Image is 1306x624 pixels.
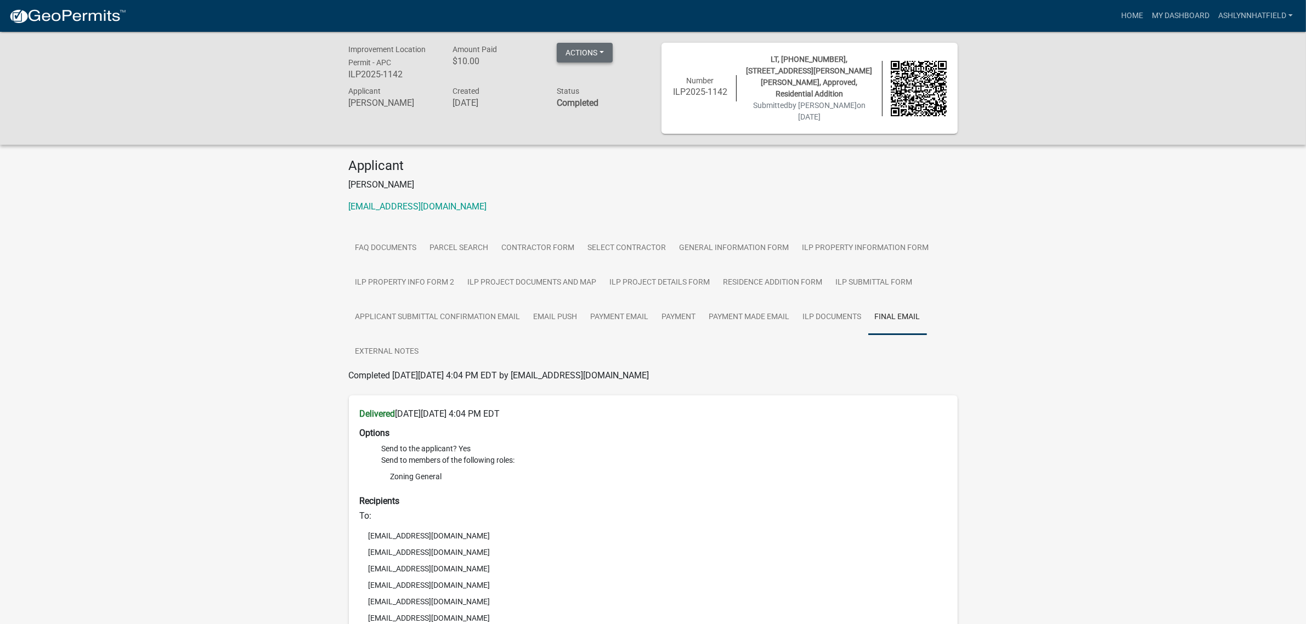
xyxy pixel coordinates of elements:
a: Email Push [527,300,584,335]
h6: To: [360,510,947,521]
a: Applicant Submittal Confirmation Email [349,300,527,335]
li: Send to members of the following roles: [382,455,947,487]
a: Payment Made Email [703,300,796,335]
span: Improvement Location Permit - APC [349,45,426,67]
a: ILP Property Info Form 2 [349,265,461,300]
a: General Information Form [673,231,796,266]
span: Completed [DATE][DATE] 4:04 PM EDT by [EMAIL_ADDRESS][DOMAIN_NAME] [349,370,649,381]
a: ILP Project Details Form [603,265,717,300]
h6: ILP2025-1142 [672,87,728,97]
h6: [PERSON_NAME] [349,98,437,108]
img: QR code [891,61,947,117]
a: ILP Documents [796,300,868,335]
li: Zoning General [382,468,947,485]
span: Applicant [349,87,381,95]
strong: Delivered [360,409,395,419]
a: ASHLYNNHATFIELD [1214,5,1297,26]
li: [EMAIL_ADDRESS][DOMAIN_NAME] [360,527,947,544]
a: Select contractor [581,231,673,266]
li: [EMAIL_ADDRESS][DOMAIN_NAME] [360,577,947,593]
h6: $10.00 [453,56,540,66]
span: by [PERSON_NAME] [788,101,857,110]
strong: Options [360,428,390,438]
a: Residence Addition Form [717,265,829,300]
h6: [DATE] [453,98,540,108]
strong: Completed [557,98,598,108]
a: FAQ Documents [349,231,423,266]
span: Status [557,87,579,95]
p: [PERSON_NAME] [349,178,958,191]
span: Number [686,76,714,85]
a: ILP Project Documents and Map [461,265,603,300]
a: Contractor Form [495,231,581,266]
h6: ILP2025-1142 [349,69,437,80]
span: Submitted on [DATE] [753,101,866,121]
h6: [DATE][DATE] 4:04 PM EDT [360,409,947,419]
a: Payment Email [584,300,655,335]
li: [EMAIL_ADDRESS][DOMAIN_NAME] [360,544,947,560]
li: [EMAIL_ADDRESS][DOMAIN_NAME] [360,593,947,610]
span: Created [453,87,479,95]
a: ILP Submittal Form [829,265,919,300]
a: My Dashboard [1147,5,1214,26]
a: Home [1117,5,1147,26]
li: Send to the applicant? Yes [382,443,947,455]
span: Amount Paid [453,45,497,54]
a: Payment [655,300,703,335]
a: Parcel search [423,231,495,266]
a: External Notes [349,334,426,370]
li: [EMAIL_ADDRESS][DOMAIN_NAME] [360,560,947,577]
a: [EMAIL_ADDRESS][DOMAIN_NAME] [349,201,487,212]
a: ILP Property Information Form [796,231,936,266]
a: Final Email [868,300,927,335]
h4: Applicant [349,158,958,174]
span: LT, [PHONE_NUMBER], [STREET_ADDRESS][PERSON_NAME][PERSON_NAME], Approved, Residential Addition [747,55,873,98]
button: Actions [557,43,613,63]
strong: Recipients [360,496,400,506]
